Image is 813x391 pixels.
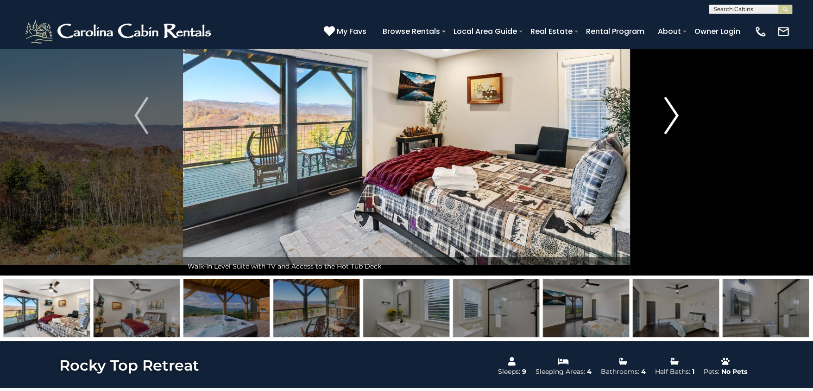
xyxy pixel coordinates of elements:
img: mail-regular-white.png [777,25,790,38]
img: 165206874 [183,279,270,337]
a: My Favs [324,26,369,38]
a: Browse Rentals [378,23,445,39]
img: phone-regular-white.png [754,25,767,38]
img: 165206859 [363,279,449,337]
a: Real Estate [526,23,577,39]
img: White-1-2.png [23,18,215,45]
span: My Favs [337,26,366,37]
img: 165206856 [633,279,719,337]
img: 165206868 [723,279,809,337]
a: Owner Login [690,23,745,39]
div: Walk-In Level Suite with TV and Access to the Hot Tub Deck [183,257,630,276]
a: Rental Program [581,23,649,39]
img: 165422495 [94,279,180,337]
img: 165206858 [453,279,539,337]
img: 165212961 [543,279,629,337]
a: Local Area Guide [449,23,522,39]
img: 165422497 [4,279,90,337]
img: 165420819 [273,279,359,337]
img: arrow [665,97,679,134]
a: About [653,23,686,39]
img: arrow [134,97,148,134]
